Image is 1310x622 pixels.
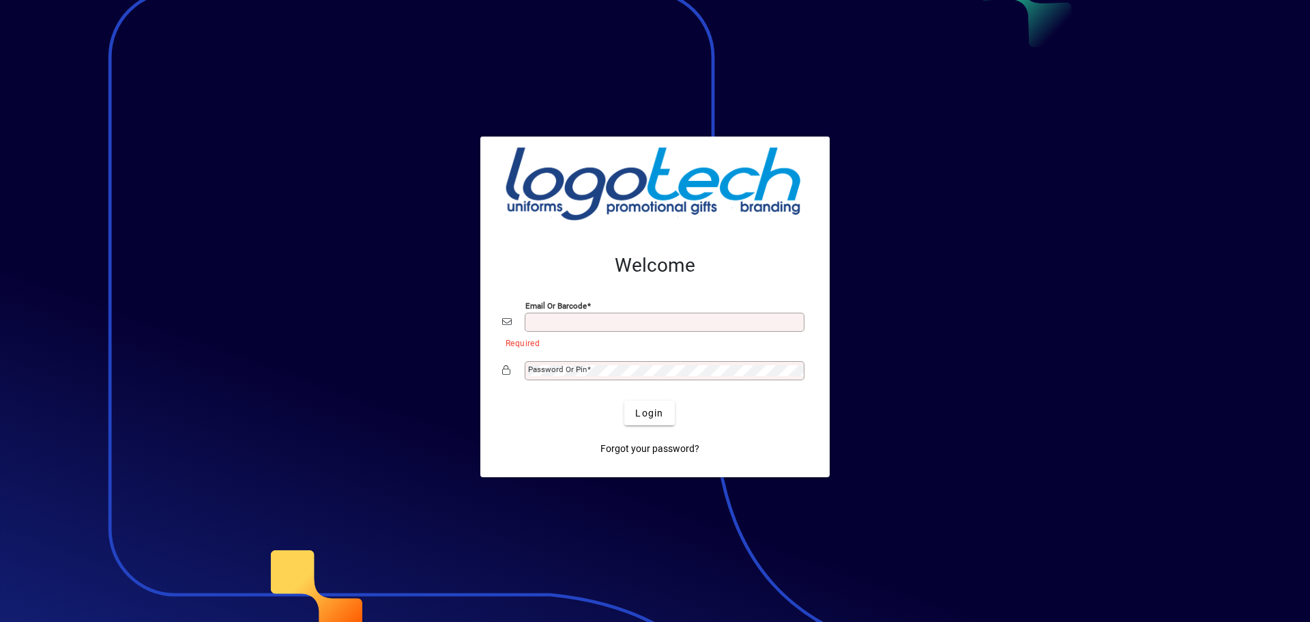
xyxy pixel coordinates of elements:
[595,436,705,461] a: Forgot your password?
[506,335,797,350] mat-error: Required
[624,401,674,425] button: Login
[502,254,808,277] h2: Welcome
[600,442,699,456] span: Forgot your password?
[635,406,663,421] span: Login
[528,365,587,374] mat-label: Password or Pin
[525,301,587,311] mat-label: Email or Barcode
